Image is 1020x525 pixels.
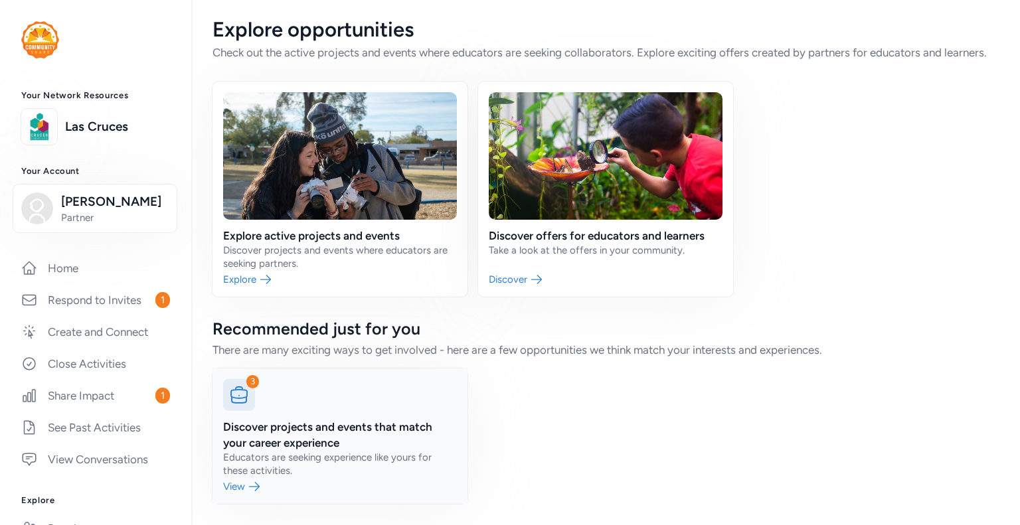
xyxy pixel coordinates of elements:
[61,211,169,224] span: Partner
[11,381,181,410] a: Share Impact1
[155,388,170,404] span: 1
[21,90,170,101] h3: Your Network Resources
[212,44,999,60] div: Check out the active projects and events where educators are seeking collaborators. Explore excit...
[21,21,59,58] img: logo
[11,285,181,315] a: Respond to Invites1
[212,318,999,339] div: Recommended just for you
[11,413,181,442] a: See Past Activities
[21,166,170,177] h3: Your Account
[155,292,170,308] span: 1
[13,184,177,233] button: [PERSON_NAME]Partner
[11,317,181,346] a: Create and Connect
[11,349,181,378] a: Close Activities
[246,375,259,388] div: 3
[61,192,169,211] span: [PERSON_NAME]
[11,254,181,283] a: Home
[21,495,170,506] h3: Explore
[212,18,999,42] div: Explore opportunities
[11,445,181,474] a: View Conversations
[25,112,54,141] img: logo
[212,342,999,358] div: There are many exciting ways to get involved - here are a few opportunities we think match your i...
[65,117,170,136] a: Las Cruces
